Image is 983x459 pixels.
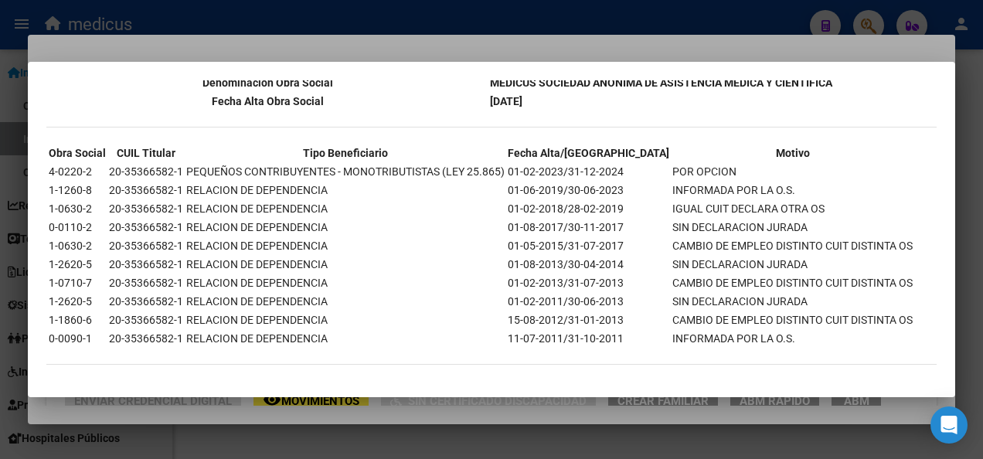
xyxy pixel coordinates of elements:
[48,330,107,347] td: 0-0090-1
[507,219,670,236] td: 01-08-2017/30-11-2017
[48,163,107,180] td: 4-0220-2
[185,311,505,328] td: RELACION DE DEPENDENCIA
[108,163,184,180] td: 20-35366582-1
[507,182,670,199] td: 01-06-2019/30-06-2023
[108,293,184,310] td: 20-35366582-1
[507,163,670,180] td: 01-02-2023/31-12-2024
[672,182,913,199] td: INFORMADA POR LA O.S.
[672,163,913,180] td: POR OPCION
[185,144,505,161] th: Tipo Beneficiario
[48,311,107,328] td: 1-1860-6
[507,311,670,328] td: 15-08-2012/31-01-2013
[185,163,505,180] td: PEQUEÑOS CONTRIBUYENTES - MONOTRIBUTISTAS (LEY 25.865)
[185,182,505,199] td: RELACION DE DEPENDENCIA
[108,330,184,347] td: 20-35366582-1
[672,330,913,347] td: INFORMADA POR LA O.S.
[48,256,107,273] td: 1-2620-5
[185,256,505,273] td: RELACION DE DEPENDENCIA
[185,293,505,310] td: RELACION DE DEPENDENCIA
[108,237,184,254] td: 20-35366582-1
[48,237,107,254] td: 1-0630-2
[507,144,670,161] th: Fecha Alta/[GEOGRAPHIC_DATA]
[108,144,184,161] th: CUIL Titular
[48,274,107,291] td: 1-0710-7
[672,200,913,217] td: IGUAL CUIT DECLARA OTRA OS
[108,274,184,291] td: 20-35366582-1
[108,200,184,217] td: 20-35366582-1
[672,293,913,310] td: SIN DECLARACION JURADA
[507,256,670,273] td: 01-08-2013/30-04-2014
[672,311,913,328] td: CAMBIO DE EMPLEO DISTINTO CUIT DISTINTA OS
[108,256,184,273] td: 20-35366582-1
[48,219,107,236] td: 0-0110-2
[507,330,670,347] td: 11-07-2011/31-10-2011
[507,237,670,254] td: 01-05-2015/31-07-2017
[48,74,488,91] th: Denominación Obra Social
[672,144,913,161] th: Motivo
[507,293,670,310] td: 01-02-2011/30-06-2013
[490,76,832,89] b: MEDICUS SOCIEDAD ANONIMA DE ASISTENCIA MEDICA Y CIENTIFICA
[108,311,184,328] td: 20-35366582-1
[48,93,488,110] th: Fecha Alta Obra Social
[185,200,505,217] td: RELACION DE DEPENDENCIA
[490,95,522,107] b: [DATE]
[507,200,670,217] td: 01-02-2018/28-02-2019
[108,182,184,199] td: 20-35366582-1
[185,274,505,291] td: RELACION DE DEPENDENCIA
[185,219,505,236] td: RELACION DE DEPENDENCIA
[48,144,107,161] th: Obra Social
[48,200,107,217] td: 1-0630-2
[930,406,968,444] div: Open Intercom Messenger
[672,274,913,291] td: CAMBIO DE EMPLEO DISTINTO CUIT DISTINTA OS
[48,293,107,310] td: 1-2620-5
[48,182,107,199] td: 1-1260-8
[672,219,913,236] td: SIN DECLARACION JURADA
[507,274,670,291] td: 01-02-2013/31-07-2013
[108,219,184,236] td: 20-35366582-1
[672,256,913,273] td: SIN DECLARACION JURADA
[185,330,505,347] td: RELACION DE DEPENDENCIA
[672,237,913,254] td: CAMBIO DE EMPLEO DISTINTO CUIT DISTINTA OS
[185,237,505,254] td: RELACION DE DEPENDENCIA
